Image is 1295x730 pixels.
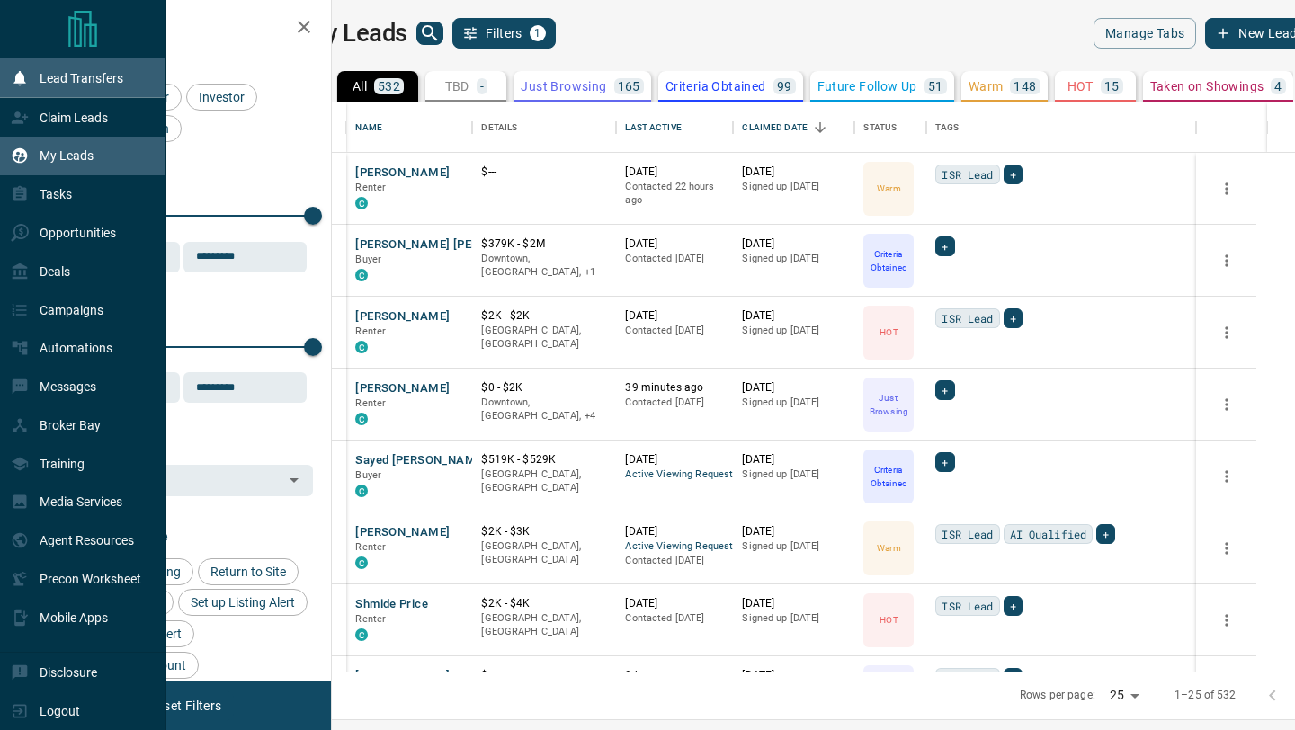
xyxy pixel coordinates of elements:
[1010,669,1016,687] span: +
[1103,525,1109,543] span: +
[281,467,307,493] button: Open
[1104,80,1120,93] p: 15
[355,182,386,193] span: Renter
[355,236,547,254] button: [PERSON_NAME] [PERSON_NAME]
[1213,535,1240,562] button: more
[481,324,607,352] p: [GEOGRAPHIC_DATA], [GEOGRAPHIC_DATA]
[481,611,607,639] p: [GEOGRAPHIC_DATA], [GEOGRAPHIC_DATA]
[531,27,544,40] span: 1
[625,380,724,396] p: 39 minutes ago
[1067,80,1094,93] p: HOT
[1213,463,1240,490] button: more
[742,467,845,482] p: Signed up [DATE]
[1010,309,1016,327] span: +
[378,80,400,93] p: 532
[618,80,640,93] p: 165
[777,80,792,93] p: 99
[1004,596,1023,616] div: +
[935,102,959,153] div: Tags
[481,539,607,567] p: [GEOGRAPHIC_DATA], [GEOGRAPHIC_DATA]
[481,668,607,683] p: $---
[481,102,517,153] div: Details
[355,413,368,425] div: condos.ca
[742,668,845,683] p: [DATE]
[926,102,1196,153] div: Tags
[854,102,926,153] div: Status
[625,467,724,483] span: Active Viewing Request
[742,165,845,180] p: [DATE]
[742,452,845,467] p: [DATE]
[942,309,993,327] span: ISR Lead
[742,324,845,338] p: Signed up [DATE]
[445,80,469,93] p: TBD
[1014,80,1036,93] p: 148
[1004,668,1023,688] div: +
[184,595,301,610] span: Set up Listing Alert
[942,597,993,615] span: ISR Lead
[1096,524,1115,544] div: +
[865,247,912,274] p: Criteria Obtained
[742,102,808,153] div: Claimed Date
[863,102,897,153] div: Status
[928,80,943,93] p: 51
[1010,525,1087,543] span: AI Qualified
[625,611,724,626] p: Contacted [DATE]
[355,524,450,541] button: [PERSON_NAME]
[817,80,917,93] p: Future Follow Up
[1174,688,1236,703] p: 1–25 of 532
[186,84,257,111] div: Investor
[355,197,368,209] div: condos.ca
[742,252,845,266] p: Signed up [DATE]
[355,397,386,409] span: Renter
[625,236,724,252] p: [DATE]
[355,341,368,353] div: condos.ca
[742,180,845,194] p: Signed up [DATE]
[355,485,368,497] div: condos.ca
[880,613,898,627] p: HOT
[1213,175,1240,202] button: more
[1004,308,1023,328] div: +
[625,668,724,683] p: 9 hours ago
[481,396,607,423] p: North York, West End, Midtown | Central, Toronto
[942,165,993,183] span: ISR Lead
[355,613,386,625] span: Renter
[355,102,382,153] div: Name
[472,102,616,153] div: Details
[942,525,993,543] span: ISR Lead
[481,380,607,396] p: $0 - $2K
[1020,688,1095,703] p: Rows per page:
[178,589,308,616] div: Set up Listing Alert
[865,463,912,490] p: Criteria Obtained
[877,182,900,195] p: Warm
[1004,165,1023,184] div: +
[452,18,556,49] button: Filters1
[935,452,954,472] div: +
[1213,607,1240,634] button: more
[481,308,607,324] p: $2K - $2K
[935,380,954,400] div: +
[625,165,724,180] p: [DATE]
[355,469,381,481] span: Buyer
[942,669,993,687] span: ISR Lead
[616,102,733,153] div: Last Active
[625,596,724,611] p: [DATE]
[346,102,472,153] div: Name
[1103,682,1146,708] div: 25
[1010,165,1016,183] span: +
[625,324,724,338] p: Contacted [DATE]
[355,165,450,182] button: [PERSON_NAME]
[204,565,292,579] span: Return to Site
[521,80,606,93] p: Just Browsing
[942,453,948,471] span: +
[935,236,954,256] div: +
[1094,18,1196,49] button: Manage Tabs
[481,252,607,280] p: Toronto
[742,396,845,410] p: Signed up [DATE]
[880,325,898,339] p: HOT
[942,237,948,255] span: +
[355,325,386,337] span: Renter
[304,19,407,48] h1: My Leads
[198,558,299,585] div: Return to Site
[942,381,948,399] span: +
[481,467,607,495] p: [GEOGRAPHIC_DATA], [GEOGRAPHIC_DATA]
